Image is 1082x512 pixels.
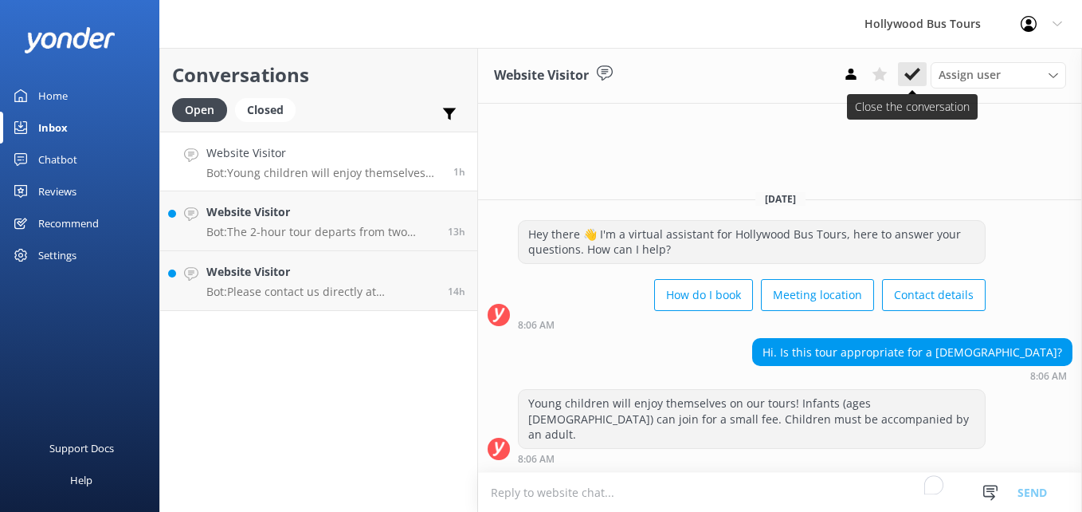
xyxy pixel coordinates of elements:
[518,455,555,464] strong: 8:06 AM
[1030,372,1067,381] strong: 8:06 AM
[206,225,436,239] p: Bot: The 2-hour tour departs from two locations: 1. [STREET_ADDRESS] - Please check-in inside the...
[160,132,477,191] a: Website VisitorBot:Young children will enjoy themselves on our tours! Infants (ages [DEMOGRAPHIC_...
[882,279,986,311] button: Contact details
[70,464,92,496] div: Help
[206,285,436,299] p: Bot: Please contact us directly at [PHONE_NUMBER] to inquire about accommodations for special needs.
[38,207,99,239] div: Recommend
[206,203,436,221] h4: Website Visitor
[478,473,1082,512] textarea: To enrich screen reader interactions, please activate Accessibility in Grammarly extension settings
[172,60,465,90] h2: Conversations
[931,62,1066,88] div: Assign User
[518,321,555,330] strong: 8:06 AM
[654,279,753,311] button: How do I book
[761,279,874,311] button: Meeting location
[235,100,304,118] a: Closed
[38,175,76,207] div: Reviews
[172,100,235,118] a: Open
[753,339,1072,366] div: Hi. Is this tour appropriate for a [DEMOGRAPHIC_DATA]?
[38,80,68,112] div: Home
[518,319,986,330] div: Sep 01 2025 08:06am (UTC -07:00) America/Tijuana
[752,370,1072,381] div: Sep 01 2025 08:06am (UTC -07:00) America/Tijuana
[160,251,477,311] a: Website VisitorBot:Please contact us directly at [PHONE_NUMBER] to inquire about accommodations f...
[206,166,441,180] p: Bot: Young children will enjoy themselves on our tours! Infants (ages [DEMOGRAPHIC_DATA]) can joi...
[519,221,985,263] div: Hey there 👋 I'm a virtual assistant for Hollywood Bus Tours, here to answer your questions. How c...
[448,225,465,238] span: Aug 31 2025 07:40pm (UTC -07:00) America/Tijuana
[38,112,68,144] div: Inbox
[38,239,76,271] div: Settings
[519,390,985,448] div: Young children will enjoy themselves on our tours! Infants (ages [DEMOGRAPHIC_DATA]) can join for...
[38,144,77,175] div: Chatbot
[453,165,465,179] span: Sep 01 2025 08:06am (UTC -07:00) America/Tijuana
[24,27,116,53] img: yonder-white-logo.png
[939,66,1001,84] span: Assign user
[172,98,227,122] div: Open
[206,263,436,281] h4: Website Visitor
[235,98,296,122] div: Closed
[160,191,477,251] a: Website VisitorBot:The 2-hour tour departs from two locations: 1. [STREET_ADDRESS] - Please check...
[494,65,589,86] h3: Website Visitor
[206,144,441,162] h4: Website Visitor
[755,192,806,206] span: [DATE]
[49,432,114,464] div: Support Docs
[448,285,465,298] span: Aug 31 2025 06:34pm (UTC -07:00) America/Tijuana
[518,453,986,464] div: Sep 01 2025 08:06am (UTC -07:00) America/Tijuana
